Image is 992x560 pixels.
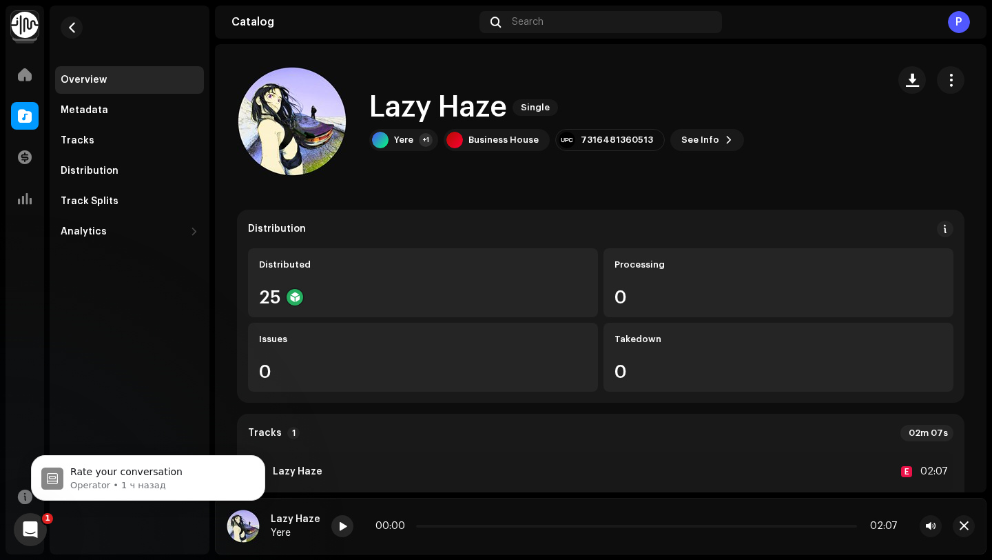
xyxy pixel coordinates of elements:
strong: Lazy Haze [273,466,322,477]
span: Single [513,99,558,116]
div: Business House [468,134,539,146]
span: 1 [42,513,53,524]
span: Search [512,17,544,28]
div: 02:07 [862,521,898,532]
div: Metadata [61,105,108,116]
div: Track Splits [61,196,118,207]
div: P [948,11,970,33]
div: Overview [61,74,107,86]
re-m-nav-item: Tracks [55,127,204,154]
div: Yere [394,134,413,146]
div: Distribution [248,223,306,234]
re-m-nav-dropdown: Analytics [55,218,204,246]
div: 02m 07s [900,425,953,441]
div: 7316481360513 [581,134,653,146]
button: See Info [670,129,744,151]
div: Distributed [259,259,587,270]
re-m-nav-item: Track Splits [55,188,204,215]
div: Catalog [231,17,474,28]
div: Yere [271,528,320,539]
div: Lazy Haze [271,514,320,525]
div: 00:00 [375,521,411,532]
div: Issues [259,334,587,345]
span: See Info [681,126,719,154]
div: Takedown [614,334,942,345]
re-m-nav-item: Overview [55,66,204,94]
div: Distribution [61,166,118,177]
iframe: Intercom live chat [14,513,47,546]
h1: Lazy Haze [369,92,507,123]
div: Tracks [61,135,94,146]
div: Analytics [61,226,107,237]
div: E [901,466,912,477]
iframe: Intercom notifications сообщение [10,426,286,523]
div: Processing [614,259,942,270]
img: 0f74c21f-6d1c-4dbc-9196-dbddad53419e [11,11,39,39]
div: 02:07 [918,463,948,480]
img: 3b071a0f-c4a4-4cbd-a777-87c8e9bb4081 [227,510,260,543]
re-m-nav-item: Metadata [55,97,204,124]
p-badge: 1 [287,427,300,439]
div: +1 [419,133,433,147]
re-m-nav-item: Distribution [55,157,204,185]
